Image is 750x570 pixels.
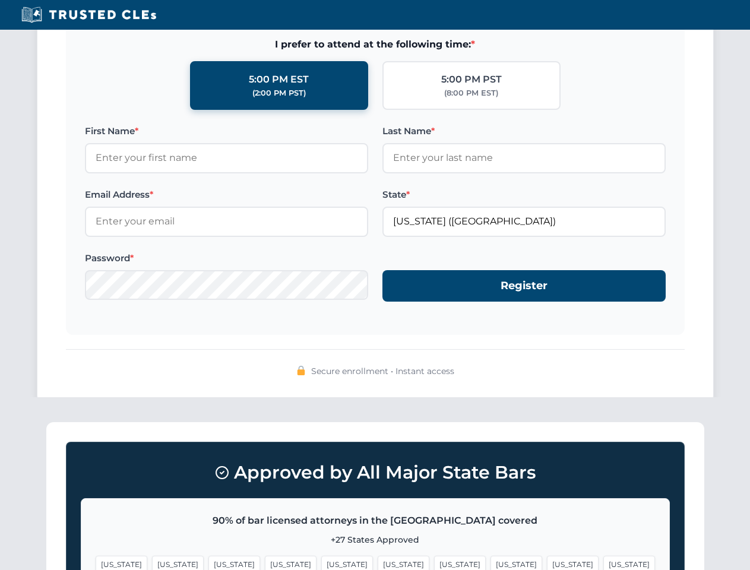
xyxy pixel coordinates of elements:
[81,457,670,489] h3: Approved by All Major State Bars
[85,37,666,52] span: I prefer to attend at the following time:
[444,87,498,99] div: (8:00 PM EST)
[96,533,655,546] p: +27 States Approved
[85,188,368,202] label: Email Address
[311,365,454,378] span: Secure enrollment • Instant access
[252,87,306,99] div: (2:00 PM PST)
[382,124,666,138] label: Last Name
[382,270,666,302] button: Register
[18,6,160,24] img: Trusted CLEs
[85,143,368,173] input: Enter your first name
[85,124,368,138] label: First Name
[441,72,502,87] div: 5:00 PM PST
[382,143,666,173] input: Enter your last name
[382,207,666,236] input: Florida (FL)
[296,366,306,375] img: 🔒
[249,72,309,87] div: 5:00 PM EST
[85,207,368,236] input: Enter your email
[96,513,655,528] p: 90% of bar licensed attorneys in the [GEOGRAPHIC_DATA] covered
[382,188,666,202] label: State
[85,251,368,265] label: Password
